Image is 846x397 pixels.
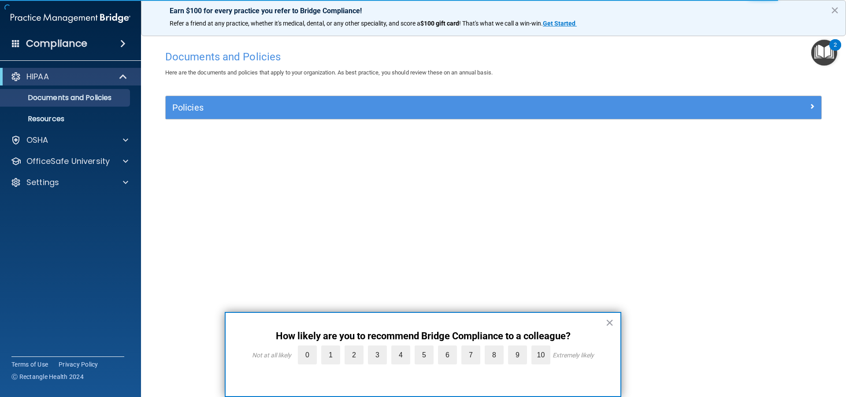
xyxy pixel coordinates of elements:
[26,37,87,50] h4: Compliance
[321,345,340,364] label: 1
[438,345,457,364] label: 6
[170,20,420,27] span: Refer a friend at any practice, whether it's medical, dental, or any other speciality, and score a
[6,93,126,102] p: Documents and Policies
[368,345,387,364] label: 3
[26,135,48,145] p: OSHA
[543,20,575,27] strong: Get Started
[6,115,126,123] p: Resources
[172,103,651,112] h5: Policies
[11,372,84,381] span: Ⓒ Rectangle Health 2024
[11,9,130,27] img: PMB logo
[170,7,817,15] p: Earn $100 for every practice you refer to Bridge Compliance!
[485,345,504,364] label: 8
[26,71,49,82] p: HIPAA
[831,3,839,17] button: Close
[59,360,98,369] a: Privacy Policy
[605,315,614,330] button: Close
[459,20,543,27] span: ! That's what we call a win-win.
[531,345,550,364] label: 10
[345,345,364,364] label: 2
[391,345,410,364] label: 4
[252,352,291,359] div: Not at all likely
[298,345,317,364] label: 0
[508,345,527,364] label: 9
[26,156,110,167] p: OfficeSafe University
[165,69,493,76] span: Here are the documents and policies that apply to your organization. As best practice, you should...
[415,345,434,364] label: 5
[243,330,603,342] p: How likely are you to recommend Bridge Compliance to a colleague?
[553,352,594,359] div: Extremely likely
[165,51,822,63] h4: Documents and Policies
[26,177,59,188] p: Settings
[461,345,480,364] label: 7
[811,40,837,66] button: Open Resource Center, 2 new notifications
[420,20,459,27] strong: $100 gift card
[834,45,837,56] div: 2
[11,360,48,369] a: Terms of Use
